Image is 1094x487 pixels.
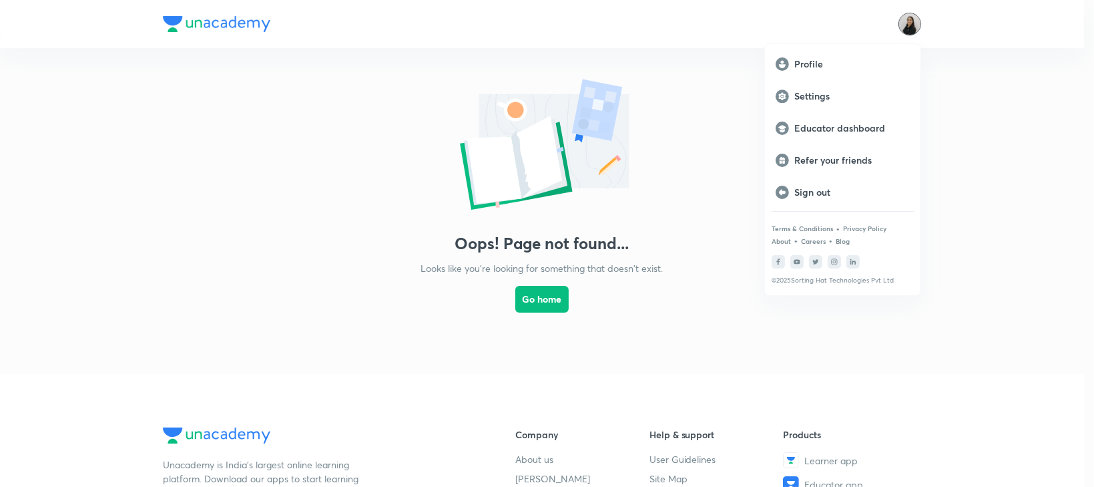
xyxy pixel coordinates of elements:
p: Refer your friends [794,154,910,166]
a: Settings [765,80,920,112]
a: Blog [836,237,850,245]
p: © 2025 Sorting Hat Technologies Pvt Ltd [772,277,914,285]
p: Sign out [794,186,910,198]
a: Careers [801,237,826,245]
p: Settings [794,90,910,102]
a: Profile [765,48,920,80]
a: Terms & Conditions [772,224,833,232]
div: • [836,222,840,234]
a: About [772,237,791,245]
a: Privacy Policy [843,224,886,232]
a: Educator dashboard [765,112,920,144]
a: Refer your friends [765,144,920,176]
p: Educator dashboard [794,122,910,134]
div: • [794,234,798,247]
p: Profile [794,58,910,70]
div: • [828,234,833,247]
